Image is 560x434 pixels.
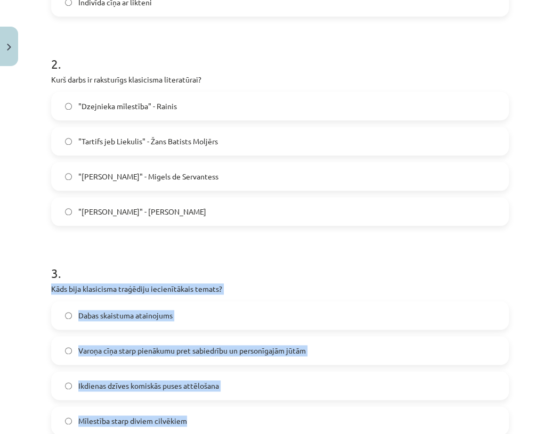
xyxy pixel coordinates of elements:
input: "Tartifs jeb Liekulis" - Žans Batists Moljērs [65,138,72,145]
input: Mīlestība starp diviem cilvēkiem [65,417,72,424]
input: Dabas skaistuma atainojums [65,312,72,319]
h1: 2 . [51,38,509,71]
span: Dabas skaistuma atainojums [78,310,173,321]
input: "Dzejnieka mīlestība" - Rainis [65,103,72,110]
span: "[PERSON_NAME]" - [PERSON_NAME] [78,206,206,217]
input: Varoņa cīņa starp pienākumu pret sabiedrību un personīgajām jūtām [65,347,72,354]
span: "Dzejnieka mīlestība" - Rainis [78,101,177,112]
span: Ikdienas dzīves komiskās puses attēlošana [78,380,219,391]
input: Ikdienas dzīves komiskās puses attēlošana [65,382,72,389]
span: "Tartifs jeb Liekulis" - Žans Batists Moljērs [78,136,218,147]
img: icon-close-lesson-0947bae3869378f0d4975bcd49f059093ad1ed9edebbc8119c70593378902aed.svg [7,44,11,51]
input: "[PERSON_NAME]" - [PERSON_NAME] [65,208,72,215]
p: Kāds bija klasicisma traģēdiju iecienītākais temats? [51,283,509,294]
span: "[PERSON_NAME]" - Migels de Servantess [78,171,218,182]
span: Mīlestība starp diviem cilvēkiem [78,415,187,427]
p: Kurš darbs ir raksturīgs klasicisma literatūrai? [51,74,509,85]
h1: 3 . [51,247,509,280]
input: "[PERSON_NAME]" - Migels de Servantess [65,173,72,180]
span: Varoņa cīņa starp pienākumu pret sabiedrību un personīgajām jūtām [78,345,306,356]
